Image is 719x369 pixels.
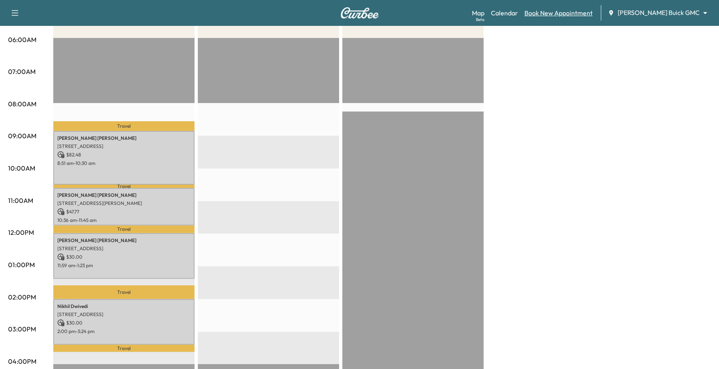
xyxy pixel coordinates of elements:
[8,292,36,302] p: 02:00PM
[8,35,36,44] p: 06:00AM
[57,143,191,150] p: [STREET_ADDRESS]
[472,8,484,18] a: MapBeta
[57,237,191,244] p: [PERSON_NAME] [PERSON_NAME]
[476,17,484,23] div: Beta
[53,345,195,352] p: Travel
[340,7,379,19] img: Curbee Logo
[57,319,191,327] p: $ 30.00
[57,135,191,141] p: [PERSON_NAME] [PERSON_NAME]
[53,226,195,233] p: Travel
[8,67,36,76] p: 07:00AM
[8,324,36,334] p: 03:00PM
[8,99,36,109] p: 08:00AM
[618,8,700,17] span: [PERSON_NAME] Buick GMC
[57,328,191,335] p: 2:00 pm - 3:24 pm
[57,151,191,158] p: $ 82.48
[8,228,34,237] p: 12:00PM
[57,208,191,215] p: $ 47.77
[57,262,191,269] p: 11:59 am - 1:23 pm
[53,285,195,299] p: Travel
[491,8,518,18] a: Calendar
[57,311,191,318] p: [STREET_ADDRESS]
[8,163,35,173] p: 10:00AM
[57,245,191,252] p: [STREET_ADDRESS]
[524,8,593,18] a: Book New Appointment
[53,121,195,131] p: Travel
[57,160,191,167] p: 8:51 am - 10:30 am
[8,131,36,141] p: 09:00AM
[57,303,191,310] p: Nikhil Dwivedi
[53,185,195,188] p: Travel
[57,192,191,198] p: [PERSON_NAME] [PERSON_NAME]
[57,253,191,261] p: $ 30.00
[8,196,33,205] p: 11:00AM
[8,356,36,366] p: 04:00PM
[57,200,191,207] p: [STREET_ADDRESS][PERSON_NAME]
[8,260,35,270] p: 01:00PM
[57,217,191,224] p: 10:36 am - 11:45 am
